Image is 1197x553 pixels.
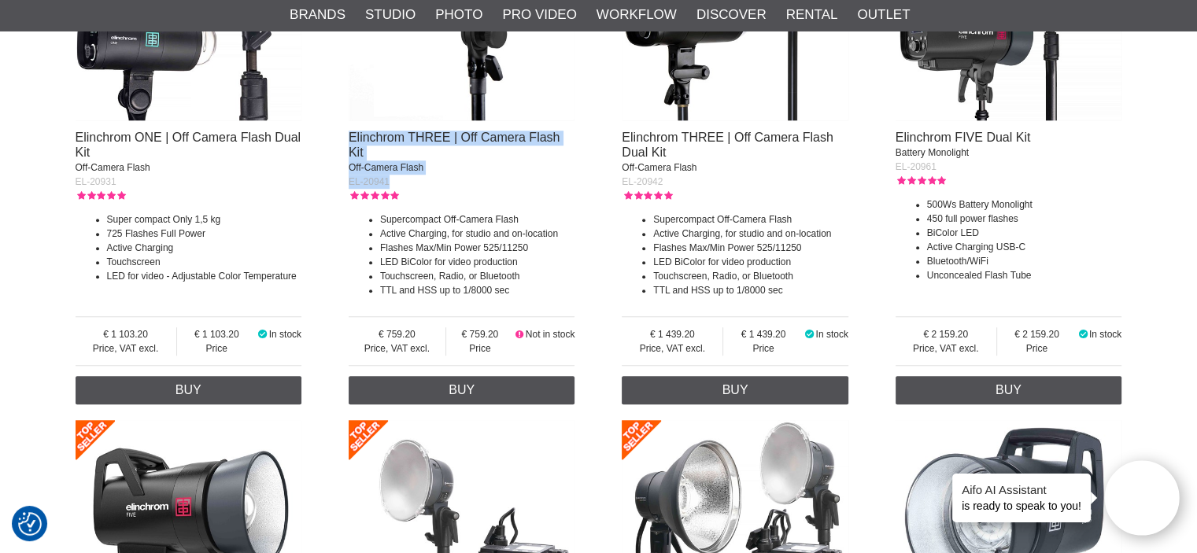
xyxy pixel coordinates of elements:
li: Active Charging USB-C [927,240,1122,254]
span: Off-Camera Flash [622,162,696,173]
li: Touchscreen, Radio, or Bluetooth [653,269,848,283]
li: 500Ws Battery Monolight [927,197,1122,212]
a: Buy [349,376,575,404]
li: Flashes Max/Min Power 525/11250 [653,241,848,255]
a: Elinchrom FIVE Dual Kit [896,131,1031,144]
div: Customer rating: 5.00 [896,174,946,188]
a: Pro Video [502,5,576,25]
h4: Aifo AI Assistant [962,481,1081,498]
li: Touchscreen [107,255,302,269]
li: Active Charging, for studio and on-location [380,227,575,241]
li: Touchscreen, Radio, or Bluetooth [380,269,575,283]
span: EL-20942 [622,176,663,187]
a: Outlet [857,5,910,25]
span: Price, VAT excl. [896,341,996,356]
span: 1 439.20 [622,327,722,341]
span: In stock [1089,329,1121,340]
span: Not in stock [526,329,575,340]
li: LED BiColor for video production [380,255,575,269]
span: Price [446,341,514,356]
span: Off-Camera Flash [349,162,423,173]
span: EL-20931 [76,176,116,187]
div: Customer rating: 5.00 [349,189,399,203]
li: Flashes Max/Min Power 525/11250 [380,241,575,255]
li: 725 Flashes Full Power [107,227,302,241]
button: Consent Preferences [18,510,42,538]
span: Price [723,341,803,356]
div: is ready to speak to you! [952,474,1091,522]
i: In stock [257,329,269,340]
span: Price, VAT excl. [622,341,722,356]
span: 1 103.20 [177,327,257,341]
i: In stock [1077,329,1089,340]
span: Price, VAT excl. [76,341,176,356]
li: Bluetooth/WiFi [927,254,1122,268]
li: BiColor LED [927,226,1122,240]
i: Not in stock [514,329,526,340]
li: Supercompact Off-Camera Flash [653,212,848,227]
i: In stock [804,329,816,340]
span: 1 439.20 [723,327,803,341]
a: Buy [76,376,302,404]
li: TTL and HSS up to 1/8000 sec [653,283,848,297]
a: Buy [896,376,1122,404]
li: Unconcealed Flash Tube [927,268,1122,282]
img: Revisit consent button [18,512,42,536]
li: TTL and HSS up to 1/8000 sec [380,283,575,297]
span: Price, VAT excl. [349,341,445,356]
a: Elinchrom THREE | Off Camera Flash Kit [349,131,560,159]
li: Super compact Only 1,5 kg [107,212,302,227]
span: 759.20 [446,327,514,341]
span: Off-Camera Flash [76,162,150,173]
span: EL-20941 [349,176,390,187]
span: Price [177,341,257,356]
a: Elinchrom THREE | Off Camera Flash Dual Kit [622,131,833,159]
a: Buy [622,376,848,404]
li: LED BiColor for video production [653,255,848,269]
span: EL-20961 [896,161,937,172]
a: Brands [290,5,345,25]
a: Studio [365,5,416,25]
a: Discover [696,5,767,25]
li: 450 full power flashes [927,212,1122,226]
li: LED for video - Adjustable Color Temperature [107,269,302,283]
a: Rental [786,5,838,25]
span: Price [997,341,1077,356]
li: Active Charging, for studio and on-location [653,227,848,241]
span: 2 159.20 [896,327,996,341]
a: Workflow [597,5,677,25]
a: Photo [435,5,482,25]
div: Customer rating: 5.00 [76,189,126,203]
li: Active Charging [107,241,302,255]
li: Supercompact Off-Camera Flash [380,212,575,227]
span: 1 103.20 [76,327,176,341]
a: Elinchrom ONE | Off Camera Flash Dual Kit [76,131,301,159]
span: In stock [269,329,301,340]
div: Customer rating: 5.00 [622,189,672,203]
span: In stock [815,329,848,340]
span: Battery Monolight [896,147,969,158]
span: 2 159.20 [997,327,1077,341]
span: 759.20 [349,327,445,341]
